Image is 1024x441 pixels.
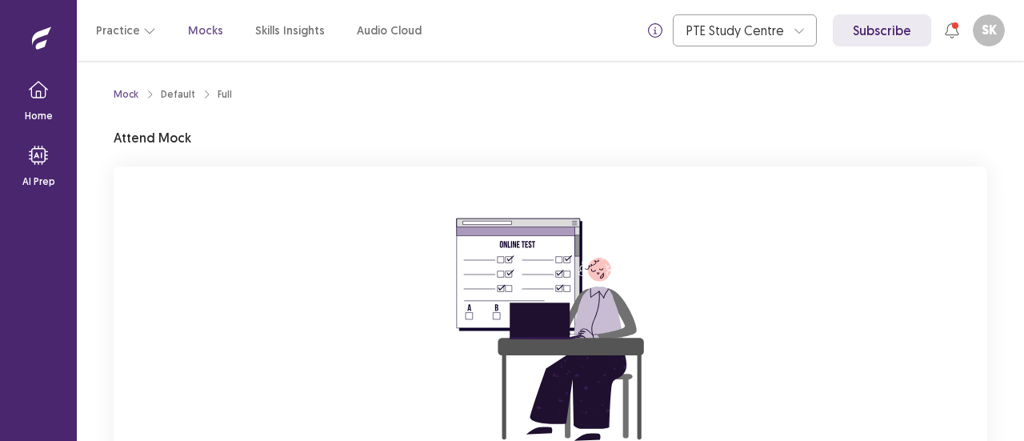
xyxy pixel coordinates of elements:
[96,16,156,45] button: Practice
[357,22,422,39] a: Audio Cloud
[114,87,138,102] a: Mock
[161,87,195,102] div: Default
[188,22,223,39] a: Mocks
[114,128,191,147] p: Attend Mock
[218,87,232,102] div: Full
[833,14,931,46] a: Subscribe
[114,87,232,102] nav: breadcrumb
[255,22,325,39] a: Skills Insights
[25,109,53,123] p: Home
[973,14,1005,46] button: SK
[641,16,670,45] button: info
[22,174,55,189] p: AI Prep
[686,15,786,46] div: PTE Study Centre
